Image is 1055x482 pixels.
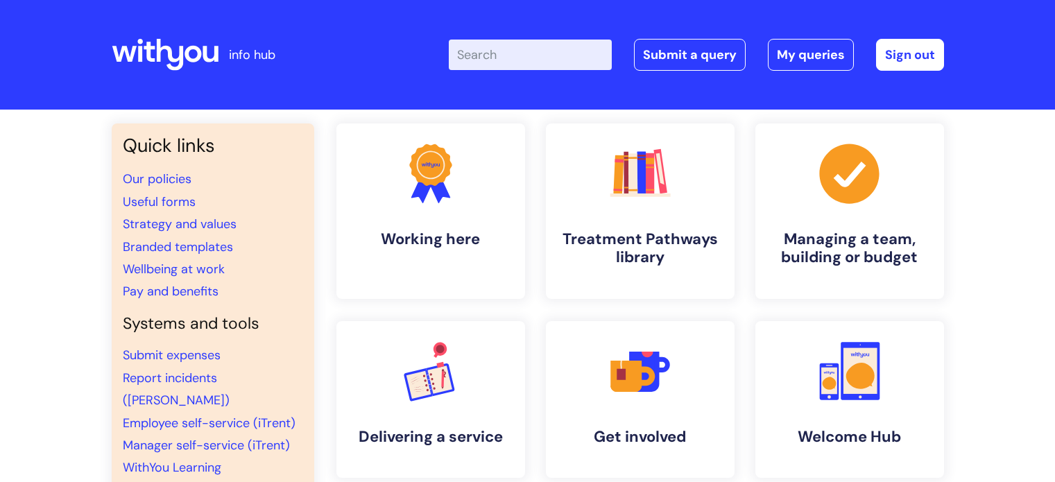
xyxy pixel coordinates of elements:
a: WithYou Learning [123,459,221,476]
a: Get involved [546,321,735,478]
h3: Quick links [123,135,303,157]
a: Wellbeing at work [123,261,225,277]
a: Pay and benefits [123,283,218,300]
h4: Treatment Pathways library [557,230,723,267]
h4: Managing a team, building or budget [766,230,933,267]
a: Delivering a service [336,321,525,478]
a: Working here [336,123,525,299]
p: info hub [229,44,275,66]
h4: Working here [348,230,514,248]
a: Sign out [876,39,944,71]
a: Useful forms [123,193,196,210]
a: Welcome Hub [755,321,944,478]
h4: Systems and tools [123,314,303,334]
h4: Get involved [557,428,723,446]
a: Strategy and values [123,216,237,232]
a: Employee self-service (iTrent) [123,415,295,431]
a: Report incidents ([PERSON_NAME]) [123,370,230,408]
input: Search [449,40,612,70]
div: | - [449,39,944,71]
a: Submit a query [634,39,746,71]
a: Treatment Pathways library [546,123,735,299]
a: My queries [768,39,854,71]
a: Managing a team, building or budget [755,123,944,299]
a: Branded templates [123,239,233,255]
a: Our policies [123,171,191,187]
a: Manager self-service (iTrent) [123,437,290,454]
h4: Delivering a service [348,428,514,446]
a: Submit expenses [123,347,221,363]
h4: Welcome Hub [766,428,933,446]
